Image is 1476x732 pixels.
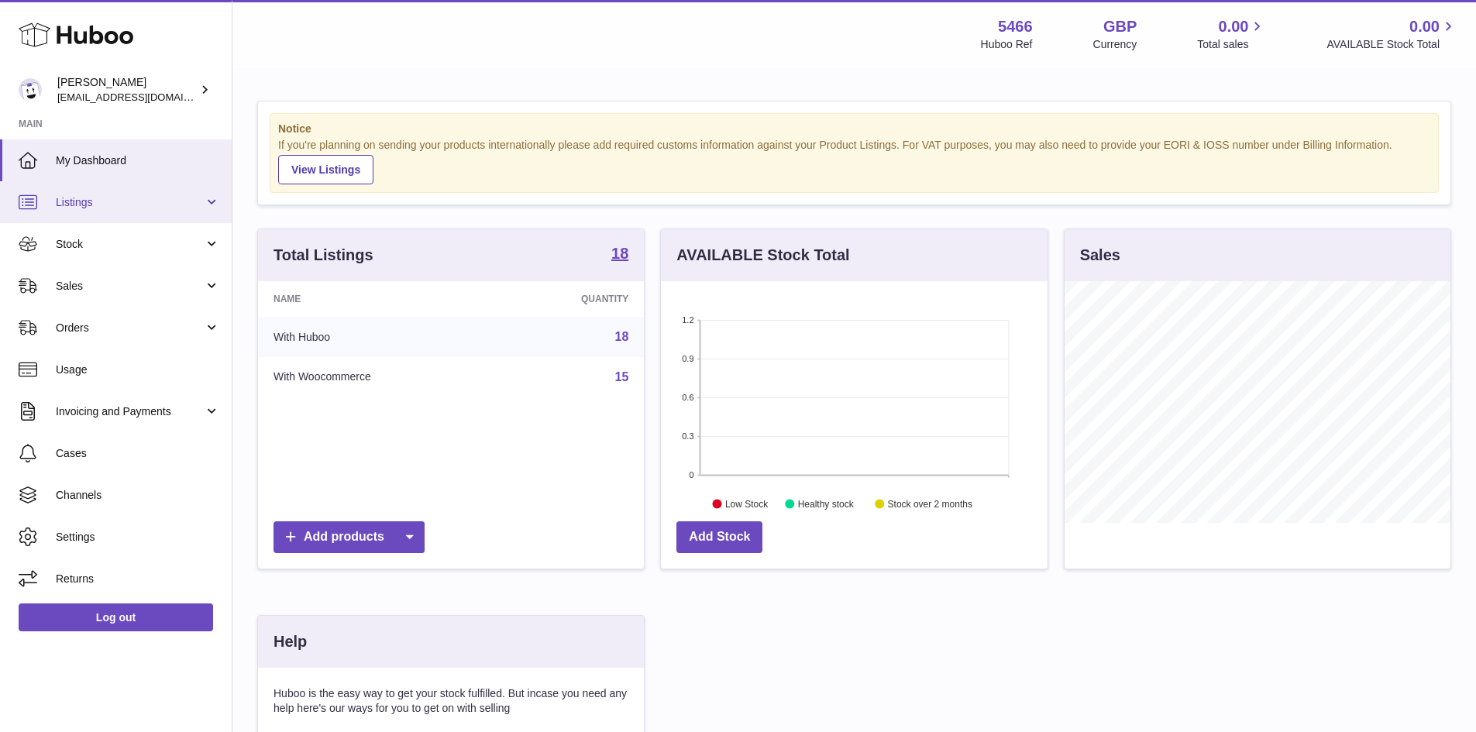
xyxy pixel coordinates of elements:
span: My Dashboard [56,153,220,168]
div: Currency [1093,37,1137,52]
h3: Total Listings [274,245,373,266]
a: Add products [274,521,425,553]
span: 0.00 [1219,16,1249,37]
img: internalAdmin-5466@internal.huboo.com [19,78,42,101]
a: 15 [615,370,629,383]
a: Log out [19,603,213,631]
span: 0.00 [1409,16,1440,37]
span: Usage [56,363,220,377]
text: 1.2 [683,315,694,325]
span: Listings [56,195,204,210]
text: Low Stock [725,498,769,509]
text: 0.3 [683,431,694,441]
span: Returns [56,572,220,586]
div: Huboo Ref [981,37,1033,52]
a: 18 [615,330,629,343]
text: 0.6 [683,393,694,402]
span: Settings [56,530,220,545]
a: 18 [611,246,628,264]
text: 0.9 [683,354,694,363]
strong: 18 [611,246,628,261]
h3: Help [274,631,307,652]
h3: AVAILABLE Stock Total [676,245,849,266]
td: With Huboo [258,317,497,357]
text: Healthy stock [798,498,855,509]
span: Sales [56,279,204,294]
h3: Sales [1080,245,1120,266]
strong: Notice [278,122,1430,136]
span: Total sales [1197,37,1266,52]
a: 0.00 AVAILABLE Stock Total [1326,16,1457,52]
a: 0.00 Total sales [1197,16,1266,52]
a: View Listings [278,155,373,184]
strong: GBP [1103,16,1137,37]
span: Stock [56,237,204,252]
span: AVAILABLE Stock Total [1326,37,1457,52]
strong: 5466 [998,16,1033,37]
span: Invoicing and Payments [56,404,204,419]
div: [PERSON_NAME] [57,75,197,105]
span: [EMAIL_ADDRESS][DOMAIN_NAME] [57,91,228,103]
span: Orders [56,321,204,335]
a: Add Stock [676,521,762,553]
th: Quantity [497,281,644,317]
text: Stock over 2 months [888,498,972,509]
text: 0 [690,470,694,479]
th: Name [258,281,497,317]
span: Channels [56,488,220,503]
p: Huboo is the easy way to get your stock fulfilled. But incase you need any help here's our ways f... [274,686,628,716]
div: If you're planning on sending your products internationally please add required customs informati... [278,138,1430,184]
td: With Woocommerce [258,357,497,397]
span: Cases [56,446,220,461]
